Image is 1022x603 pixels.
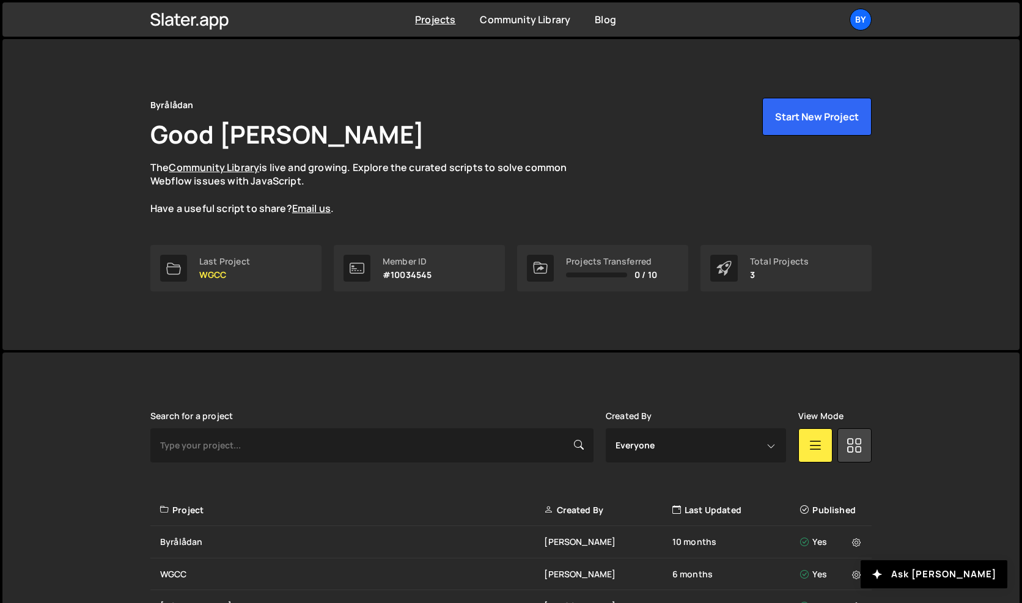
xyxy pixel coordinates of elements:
[762,98,872,136] button: Start New Project
[544,568,672,580] div: [PERSON_NAME]
[595,13,616,26] a: Blog
[160,536,544,548] div: Byrålådan
[480,13,570,26] a: Community Library
[160,504,544,516] div: Project
[672,568,800,580] div: 6 months
[750,257,809,266] div: Total Projects
[383,257,432,266] div: Member ID
[150,411,233,421] label: Search for a project
[415,13,455,26] a: Projects
[750,270,809,280] p: 3
[199,257,250,266] div: Last Project
[800,504,864,516] div: Published
[150,161,590,216] p: The is live and growing. Explore the curated scripts to solve common Webflow issues with JavaScri...
[150,98,193,112] div: Byrålådan
[150,428,594,462] input: Type your project...
[566,257,657,266] div: Projects Transferred
[150,526,872,558] a: Byrålådan [PERSON_NAME] 10 months Yes
[800,568,864,580] div: Yes
[850,9,872,31] a: By
[606,411,652,421] label: Created By
[160,568,544,580] div: WGCC
[861,560,1007,588] button: Ask [PERSON_NAME]
[544,504,672,516] div: Created By
[672,536,800,548] div: 10 months
[800,536,864,548] div: Yes
[798,411,844,421] label: View Mode
[544,536,672,548] div: [PERSON_NAME]
[292,202,331,215] a: Email us
[150,245,322,291] a: Last Project WGCC
[199,270,250,280] p: WGCC
[169,161,259,174] a: Community Library
[672,504,800,516] div: Last Updated
[634,270,657,280] span: 0 / 10
[150,117,424,151] h1: Good [PERSON_NAME]
[150,558,872,591] a: WGCC [PERSON_NAME] 6 months Yes
[383,270,432,280] p: #10034545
